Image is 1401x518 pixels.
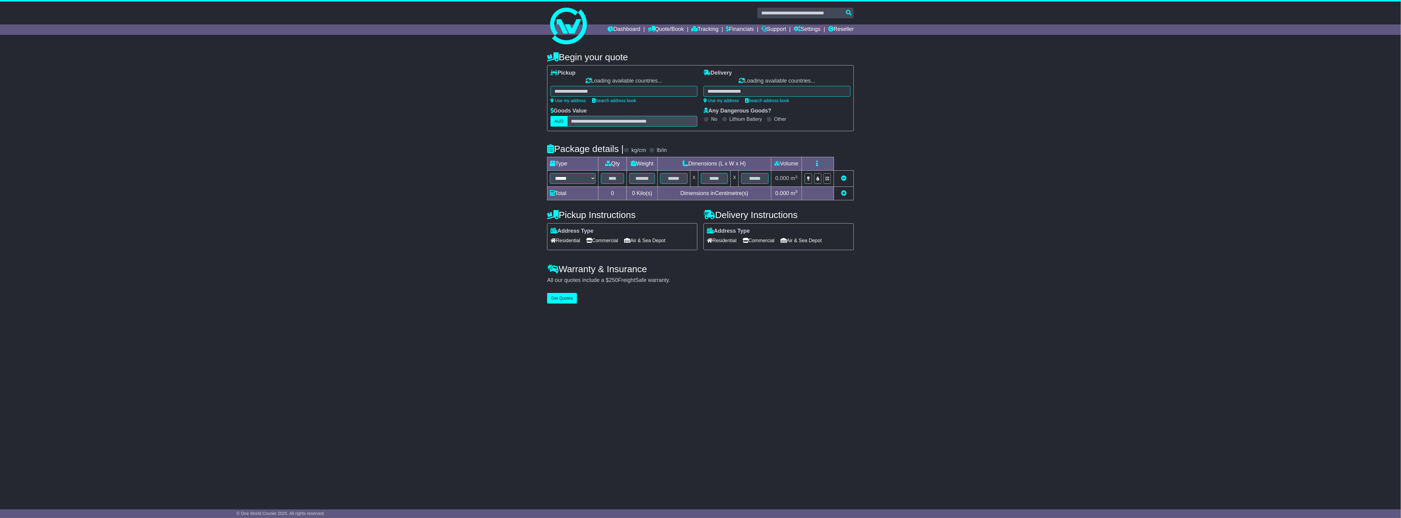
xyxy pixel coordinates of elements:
label: kg/cm [631,147,646,154]
td: Dimensions in Centimetre(s) [657,187,771,200]
label: No [711,116,717,122]
a: Settings [794,24,821,35]
td: 0 [598,187,627,200]
label: Lithium Battery [730,116,762,122]
label: AUD [551,116,568,127]
td: Total [547,187,598,200]
sup: 3 [795,189,798,194]
span: © One World Courier 2025. All rights reserved. [236,511,325,516]
label: Goods Value [551,108,587,114]
span: 250 [609,277,618,283]
h4: Warranty & Insurance [547,264,854,274]
div: Loading available countries... [704,78,850,84]
div: Loading available countries... [551,78,697,84]
a: Tracking [692,24,719,35]
div: All our quotes include a $ FreightSafe warranty. [547,277,854,284]
label: lb/in [657,147,667,154]
span: Air & Sea Depot [781,236,822,245]
span: Residential [551,236,580,245]
sup: 3 [795,175,798,179]
span: 0.000 [775,190,789,196]
a: Support [761,24,786,35]
span: Commercial [743,236,774,245]
td: Dimensions (L x W x H) [657,157,771,171]
a: Dashboard [608,24,640,35]
h4: Package details | [547,144,624,154]
a: Search address book [592,98,636,103]
td: Volume [771,157,802,171]
a: Quote/Book [648,24,684,35]
td: Qty [598,157,627,171]
label: Address Type [707,228,750,235]
a: Add new item [841,190,847,196]
td: x [690,171,698,187]
label: Any Dangerous Goods? [704,108,771,114]
span: Air & Sea Depot [624,236,666,245]
span: 0.000 [775,175,789,181]
a: Use my address [704,98,739,103]
label: Delivery [704,70,732,76]
h4: Delivery Instructions [704,210,854,220]
a: Search address book [745,98,789,103]
label: Other [774,116,786,122]
button: Get Quotes [547,293,577,304]
label: Address Type [551,228,594,235]
td: x [731,171,739,187]
a: Reseller [828,24,854,35]
td: Weight [627,157,658,171]
td: Type [547,157,598,171]
a: Remove this item [841,175,847,181]
a: Financials [726,24,754,35]
label: Pickup [551,70,576,76]
span: m [791,190,798,196]
span: Residential [707,236,737,245]
span: Commercial [586,236,618,245]
span: m [791,175,798,181]
span: 0 [632,190,635,196]
h4: Pickup Instructions [547,210,697,220]
h4: Begin your quote [547,52,854,62]
td: Kilo(s) [627,187,658,200]
a: Use my address [551,98,586,103]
